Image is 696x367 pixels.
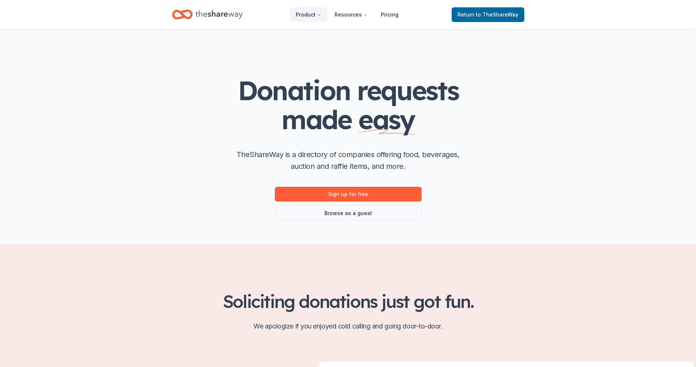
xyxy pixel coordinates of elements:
a: Browse as a guest [275,206,422,221]
button: Product [290,7,327,22]
a: Returnto TheShareWay [452,7,524,22]
nav: Main [290,6,404,23]
span: easy [358,103,415,136]
button: Resources [329,7,373,22]
p: TheShareWay is a directory of companies offering food, beverages, auction and raffle items, and m... [231,149,466,172]
p: We apologize if you enjoyed cold calling and going door-to-door. [172,320,524,332]
a: Pricing [375,7,404,22]
span: Return [458,10,518,19]
h2: Soliciting donations just got fun. [172,291,524,312]
a: Sign up for free [275,187,422,201]
h1: Donation requests made [201,76,495,134]
a: Home [172,6,243,23]
span: to TheShareWay [476,11,518,18]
